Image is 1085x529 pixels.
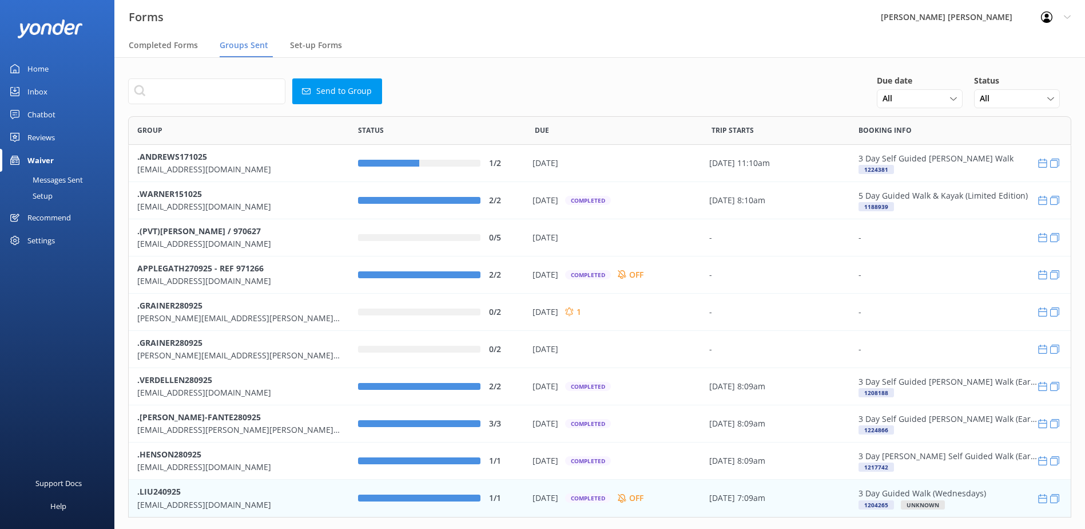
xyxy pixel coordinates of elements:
div: - [859,231,861,244]
span: Booking info [859,125,912,136]
div: 1208188 [859,388,894,397]
h5: Status [974,74,1071,87]
div: 0/2 [489,306,518,318]
div: [DATE] 11:10am [709,157,844,169]
div: 1/1 [489,492,518,504]
div: Waiver [27,149,54,172]
div: 1217742 [859,463,894,472]
div: [DATE] 8:09am [709,417,844,430]
p: [PERSON_NAME][EMAIL_ADDRESS][PERSON_NAME][DOMAIN_NAME] [137,349,341,362]
div: Completed [565,456,611,465]
div: row [128,368,1071,405]
div: row [128,480,1071,517]
div: 0/5 [489,231,518,244]
b: .LIU240925 [137,486,181,497]
p: 3 Day Self Guided [PERSON_NAME] Walk (Early) [859,376,1038,388]
b: .HENSON280925 [137,448,201,459]
b: APPLEGATH270925 - REF 971266 [137,262,264,273]
div: Completed [565,419,611,428]
div: [DATE] 8:10am [709,194,844,207]
b: .[PERSON_NAME]-FANTE280925 [137,411,261,422]
p: [DATE] [532,194,558,207]
div: row [128,145,1071,182]
p: [DATE] [532,269,558,281]
span: All [883,92,899,105]
a: Messages Sent [7,172,114,188]
div: 1224866 [859,425,894,435]
p: [EMAIL_ADDRESS][DOMAIN_NAME] [137,238,341,250]
p: [DATE] [532,157,558,169]
div: - [859,269,861,281]
div: 0/2 [489,343,518,356]
div: 2/2 [489,380,518,393]
div: 2/2 [489,269,518,281]
a: Setup [7,188,114,204]
p: [DATE] [532,231,558,244]
div: Settings [27,229,55,252]
div: Inbox [27,80,47,103]
div: row [128,182,1071,219]
img: yonder-white-logo.png [17,19,83,38]
p: [DATE] [532,492,558,504]
button: Send to Group [292,78,382,104]
div: 1/2 [489,157,518,169]
span: Groups Sent [220,40,268,51]
div: [DATE] 8:09am [709,380,844,393]
span: All [980,92,996,105]
p: [EMAIL_ADDRESS][DOMAIN_NAME] [137,498,341,511]
div: - [709,231,844,244]
div: row [128,219,1071,256]
div: Chatbot [27,103,55,126]
b: .ANDREWS171025 [137,151,207,161]
div: - [709,269,844,281]
div: 1/1 [489,455,518,467]
b: .WARNER151025 [137,188,202,199]
div: Reviews [27,126,55,149]
p: [DATE] [532,455,558,467]
b: .(PVT)[PERSON_NAME] / 970627 [137,225,261,236]
p: 3 Day Self Guided [PERSON_NAME] Walk (Early) [859,413,1038,425]
p: [EMAIL_ADDRESS][DOMAIN_NAME] [137,275,341,287]
b: .GRAINER280925 [137,337,202,348]
div: Home [27,57,49,80]
span: Status [358,125,384,136]
div: row [128,443,1071,480]
p: [DATE] [532,343,558,356]
div: Completed [565,382,611,391]
p: 3 Day Guided Walk (Wednesdays) [859,487,986,500]
span: Trip Starts [712,125,754,136]
p: 5 Day Guided Walk & Kayak (Limited Edition) [859,190,1028,202]
p: 3 Day Self Guided [PERSON_NAME] Walk [859,152,1014,165]
div: Recommend [27,206,71,229]
div: - [709,306,844,318]
p: 3 Day [PERSON_NAME] Self Guided Walk (Early)- HOT DEAL [859,450,1038,463]
div: 1204265 [859,500,894,509]
div: Completed [565,196,611,205]
p: OFF [629,492,643,504]
div: row [128,331,1071,368]
h5: Due date [877,74,974,87]
div: - [859,343,861,356]
div: row [128,256,1071,294]
div: Help [50,495,66,518]
div: [DATE] 8:09am [709,455,844,467]
p: [EMAIL_ADDRESS][DOMAIN_NAME] [137,461,341,473]
div: 1224381 [859,165,894,174]
div: 1188939 [859,202,894,211]
div: - [709,343,844,356]
p: [EMAIL_ADDRESS][DOMAIN_NAME] [137,386,341,399]
p: 1 [577,306,581,318]
span: Due [535,125,549,136]
p: OFF [629,269,643,281]
span: Group [137,125,162,136]
b: .VERDELLEN280925 [137,374,212,385]
div: Completed [565,494,611,503]
div: grid [128,145,1071,517]
h3: Forms [129,8,164,26]
div: row [128,294,1071,331]
div: 3/3 [489,417,518,430]
span: Completed Forms [129,40,198,51]
div: Messages Sent [7,172,83,188]
div: Completed [565,270,611,279]
b: .GRAINER280925 [137,299,202,310]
